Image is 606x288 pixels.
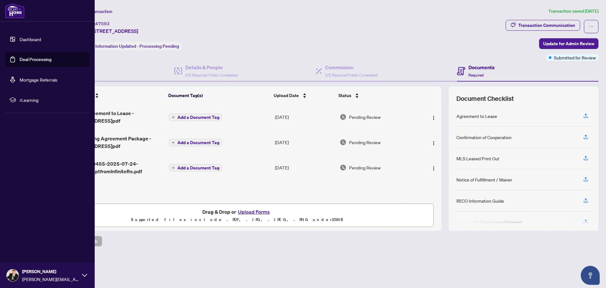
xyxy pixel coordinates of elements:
[468,73,484,77] span: Required
[172,141,175,144] span: plus
[22,276,79,283] span: [PERSON_NAME][EMAIL_ADDRESS][DOMAIN_NAME]
[468,64,495,71] h4: Documents
[429,112,439,122] button: Logo
[20,96,85,103] span: rLearning
[431,166,436,171] img: Logo
[7,269,19,281] img: Profile Icon
[79,9,112,14] span: View Transaction
[506,20,580,31] button: Transaction Communication
[325,73,377,77] span: 2/2 Required Fields Completed
[340,164,347,171] img: Document Status
[20,57,51,62] a: Deal Processing
[272,104,337,130] td: [DATE]
[429,162,439,173] button: Logo
[456,113,497,119] div: Agreement to Lease
[554,54,596,61] span: Submitted for Review
[20,77,57,83] a: Mortgage Referrals
[61,87,166,104] th: (3) File Name
[456,134,512,141] div: Confirmation of Cooperation
[169,138,222,147] button: Add a Document Tag
[336,87,417,104] th: Status
[325,64,377,71] h4: Commission
[78,27,138,35] span: Land-[STREET_ADDRESS]
[272,155,337,180] td: [DATE]
[349,139,381,146] span: Pending Review
[429,137,439,147] button: Logo
[172,166,175,169] span: plus
[169,113,222,121] button: Add a Document Tag
[41,204,433,227] span: Drag & Drop orUpload FormsSupported files include .PDF, .JPG, .JPEG, .PNG under25MB
[272,130,337,155] td: [DATE]
[169,139,222,146] button: Add a Document Tag
[236,208,272,216] button: Upload Forms
[456,197,504,204] div: RECO Information Guide
[340,113,347,120] img: Document Status
[539,38,598,49] button: Update for Admin Review
[518,20,575,30] div: Transaction Communication
[78,42,181,50] div: Status:
[20,36,41,42] a: Dashboard
[456,155,499,162] div: MLS Leased Print Out
[169,164,222,172] button: Add a Document Tag
[456,94,514,103] span: Document Checklist
[349,164,381,171] span: Pending Review
[64,109,164,125] span: [DATE] - Agreement to Lease - [STREET_ADDRESS]pdf
[5,3,25,18] img: logo
[349,113,381,120] span: Pending Review
[22,268,79,275] span: [PERSON_NAME]
[340,139,347,146] img: Document Status
[431,141,436,146] img: Logo
[95,21,110,27] span: 47593
[177,140,219,145] span: Add a Document Tag
[431,115,436,120] img: Logo
[271,87,336,104] th: Upload Date
[581,266,600,285] button: Open asap
[202,208,272,216] span: Drag & Drop or
[185,64,238,71] h4: Details & People
[64,135,164,150] span: [DATE] - Listing Agreement Package - [STREET_ADDRESS]pdf
[338,92,351,99] span: Status
[543,39,594,49] span: Update for Admin Review
[64,160,164,175] span: 1754591099455-2025-07-24-DepositReceiptfromInfiniteRe.pdf
[548,8,598,15] article: Transaction saved [DATE]
[177,166,219,170] span: Add a Document Tag
[185,73,238,77] span: 2/2 Required Fields Completed
[274,92,299,99] span: Upload Date
[166,87,271,104] th: Document Tag(s)
[589,24,593,29] span: ellipsis
[95,43,179,49] span: Information Updated - Processing Pending
[456,176,512,183] div: Notice of Fulfillment / Waiver
[45,216,430,224] p: Supported files include .PDF, .JPG, .JPEG, .PNG under 25 MB
[172,116,175,119] span: plus
[177,115,219,119] span: Add a Document Tag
